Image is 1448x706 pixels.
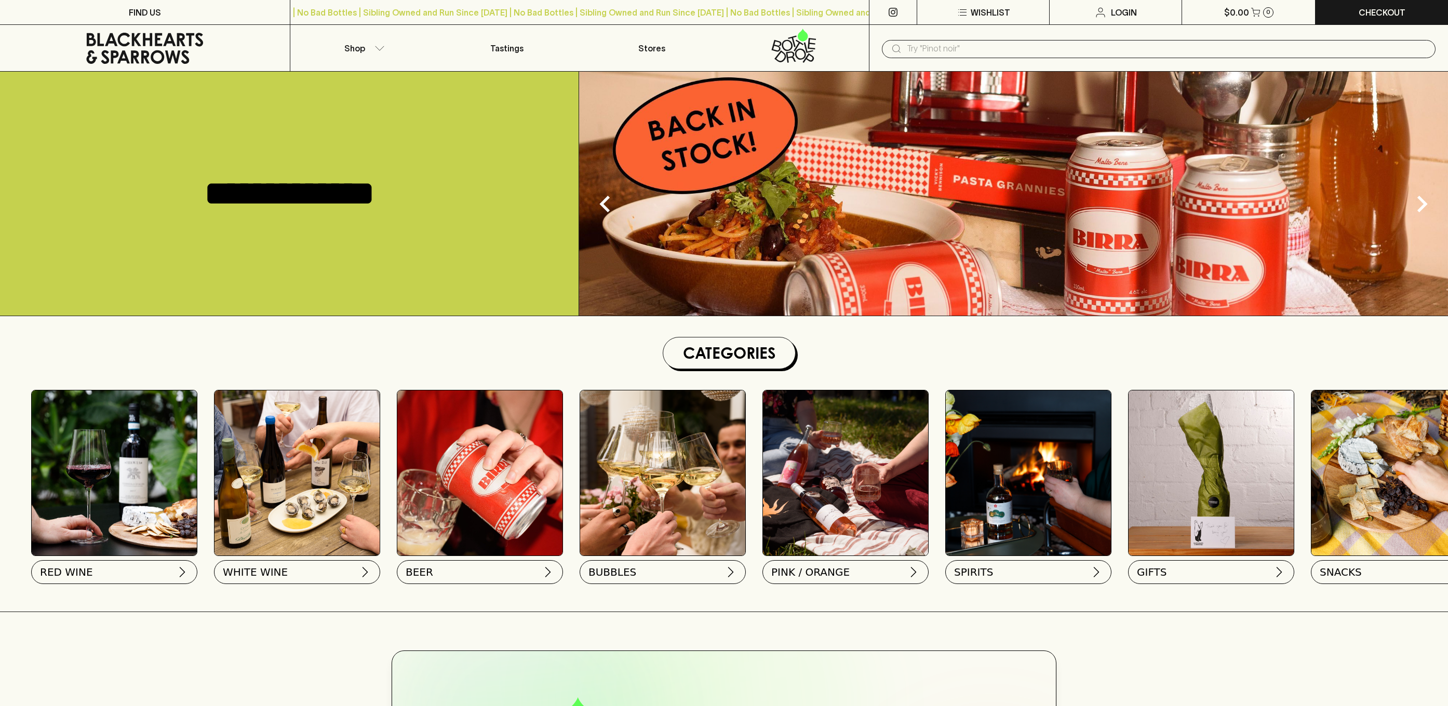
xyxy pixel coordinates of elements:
p: Tastings [490,42,524,55]
button: BEER [397,560,563,584]
button: BUBBLES [580,560,746,584]
p: Checkout [1359,6,1405,19]
img: chevron-right.svg [725,566,737,578]
button: Shop [290,25,435,71]
img: gospel_collab-2 1 [946,390,1111,555]
img: chevron-right.svg [1090,566,1103,578]
img: GIFT WRA-16 1 [1129,390,1294,555]
span: PINK / ORANGE [771,565,850,579]
img: chevron-right.svg [176,566,189,578]
span: WHITE WINE [223,565,288,579]
p: Login [1111,6,1137,19]
span: BUBBLES [588,565,636,579]
button: RED WINE [31,560,197,584]
img: 2022_Festive_Campaign_INSTA-16 1 [580,390,745,555]
img: chevron-right.svg [1273,566,1285,578]
p: Shop [344,42,365,55]
img: Red Wine Tasting [32,390,197,555]
p: Wishlist [971,6,1010,19]
a: Stores [580,25,725,71]
button: WHITE WINE [214,560,380,584]
img: chevron-right.svg [542,566,554,578]
img: gospel_collab-2 1 [763,390,928,555]
button: SPIRITS [945,560,1111,584]
span: SNACKS [1320,565,1362,579]
p: FIND US [129,6,161,19]
a: Tastings [435,25,580,71]
img: chevron-right.svg [907,566,920,578]
button: GIFTS [1128,560,1294,584]
span: GIFTS [1137,565,1167,579]
img: chevron-right.svg [359,566,371,578]
img: optimise [214,390,380,555]
span: SPIRITS [954,565,993,579]
h1: Categories [667,342,791,364]
img: optimise [579,72,1448,316]
img: BIRRA_GOOD-TIMES_INSTA-2 1/optimise?auth=Mjk3MjY0ODMzMw__ [397,390,562,555]
button: PINK / ORANGE [762,560,929,584]
button: Next [1401,183,1443,225]
span: RED WINE [40,565,93,579]
p: 0 [1266,9,1270,15]
input: Try "Pinot noir" [907,40,1427,57]
p: $0.00 [1224,6,1249,19]
button: Previous [584,183,626,225]
p: Stores [638,42,665,55]
span: BEER [406,565,433,579]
